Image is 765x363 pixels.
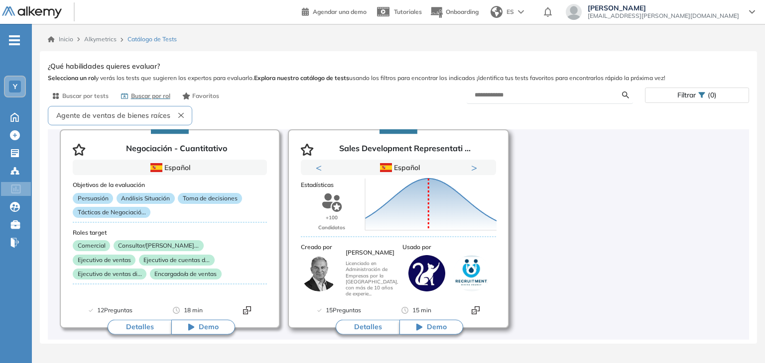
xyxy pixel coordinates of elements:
span: 15 min [412,305,431,315]
p: Sales Development Representati ... [339,144,471,156]
span: ¿Qué habilidades quieres evaluar? [48,61,160,72]
span: Agendar una demo [313,8,367,15]
i: - [9,39,20,41]
button: Demo [171,320,235,335]
p: +100 [326,213,338,223]
p: Ejecutivo de cuentas d... [139,255,215,266]
img: world [491,6,503,18]
span: Tutoriales [394,8,422,15]
div: Español [108,162,231,173]
h3: Objetivos de la evaluación [73,181,267,188]
a: Inicio [48,35,73,44]
p: Tácticas de Negociació... [73,207,150,218]
p: Ejecutivo de ventas [73,255,135,266]
button: Onboarding [430,1,479,23]
span: 18 min [184,305,203,315]
b: Explora nuestro catálogo de tests [254,74,349,82]
span: Onboarding [446,8,479,15]
span: ES [507,7,514,16]
span: Demo [199,322,219,332]
span: (0) [708,88,717,102]
img: author-avatar [301,255,338,292]
p: Encargado/a de ventas [150,269,222,279]
h3: [PERSON_NAME] [346,250,398,257]
b: Selecciona un rol [48,74,96,82]
button: Buscar por tests [48,88,113,104]
span: [PERSON_NAME] [588,4,739,12]
div: Widget de chat [715,315,765,363]
p: Negociación - Cuantitativo [126,144,227,156]
p: Persuasión [73,193,113,204]
p: Comercial [73,240,110,251]
iframe: Chat Widget [715,315,765,363]
span: Filtrar [677,88,696,102]
img: company-logo [453,255,490,292]
img: Format test logo [243,306,251,314]
span: Favoritos [192,91,219,100]
span: Catálogo de Tests [127,35,177,44]
button: Detalles [336,320,399,335]
img: company-logo [408,255,445,292]
button: Demo [399,320,463,335]
button: 2 [402,176,410,177]
img: ESP [150,163,162,172]
a: Agendar una demo [302,5,367,17]
button: 1 [386,176,398,177]
span: 12 Preguntas [97,305,132,315]
span: Buscar por tests [62,91,109,100]
button: Agente de ventas de bienes raíces [48,106,192,125]
span: [EMAIL_ADDRESS][PERSON_NAME][DOMAIN_NAME] [588,12,739,20]
p: Toma de decisiones [178,193,242,204]
span: y verás los tests que sugieren los expertos para evaluarlo. usando los filtros para encontrar los... [48,74,749,83]
span: Buscar por rol [131,91,170,100]
p: Candidatos [318,223,345,233]
img: Logo [2,6,62,19]
p: Análisis Situación [117,193,175,204]
p: Licenciado en Administración de Empresas por la [GEOGRAPHIC_DATA], con más de 10 años de experie... [346,261,398,297]
span: Demo [427,322,447,332]
span: Y [13,83,17,91]
button: Buscar por rol [117,88,174,104]
p: Ejecutivo de ventas di... [73,269,146,279]
img: arrow [518,10,524,14]
p: Consultor/[PERSON_NAME]... [114,240,204,251]
button: Previous [316,163,326,173]
img: Format test logo [472,306,480,314]
span: Alkymetrics [84,35,117,43]
button: Detalles [108,320,171,335]
h3: Creado por [301,244,398,251]
h3: Estadísticas [301,181,496,188]
button: Favoritos [178,88,224,104]
span: 15 Preguntas [326,305,361,315]
div: Español [336,162,461,173]
h3: Roles target [73,229,267,236]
